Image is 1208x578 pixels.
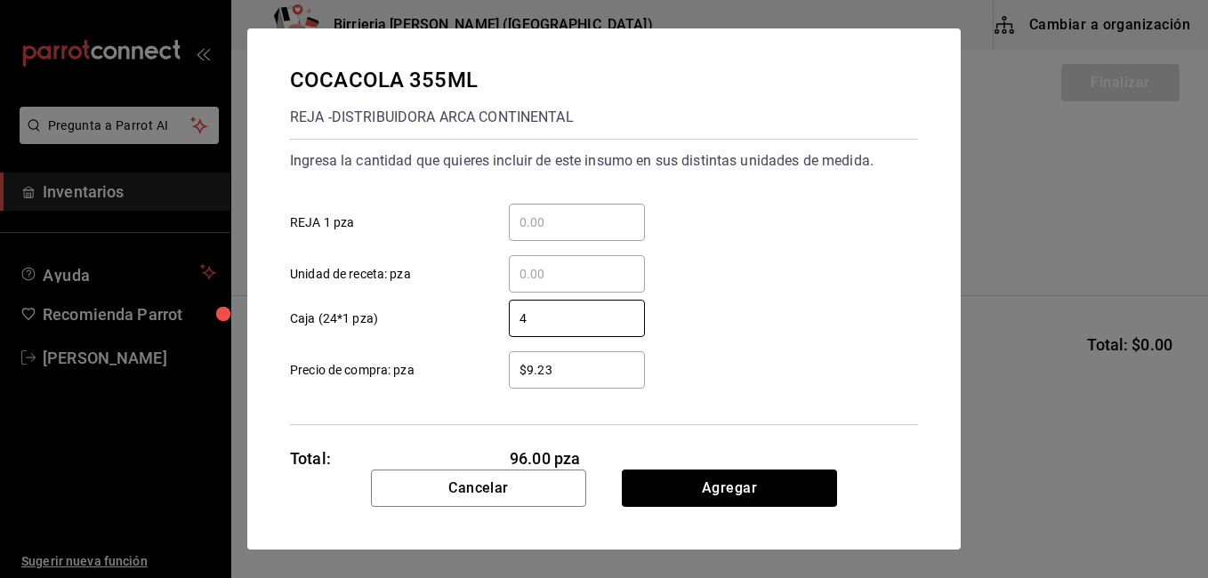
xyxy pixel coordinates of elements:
span: 96.00 pza [510,446,646,470]
input: Precio de compra: pza [509,359,645,381]
div: COCACOLA 355ML [290,64,574,96]
span: Caja (24*1 pza) [290,309,378,328]
input: Unidad de receta: pza [509,263,645,285]
div: Ingresa la cantidad que quieres incluir de este insumo en sus distintas unidades de medida. [290,147,918,175]
div: Total: [290,446,331,470]
input: REJA 1 pza [509,212,645,233]
button: Agregar [622,470,837,507]
span: Precio de compra: pza [290,361,415,380]
span: Unidad de receta: pza [290,265,411,284]
div: REJA - DISTRIBUIDORA ARCA CONTINENTAL [290,103,574,132]
button: Cancelar [371,470,586,507]
input: Caja (24*1 pza) [509,308,645,329]
span: REJA 1 pza [290,213,354,232]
